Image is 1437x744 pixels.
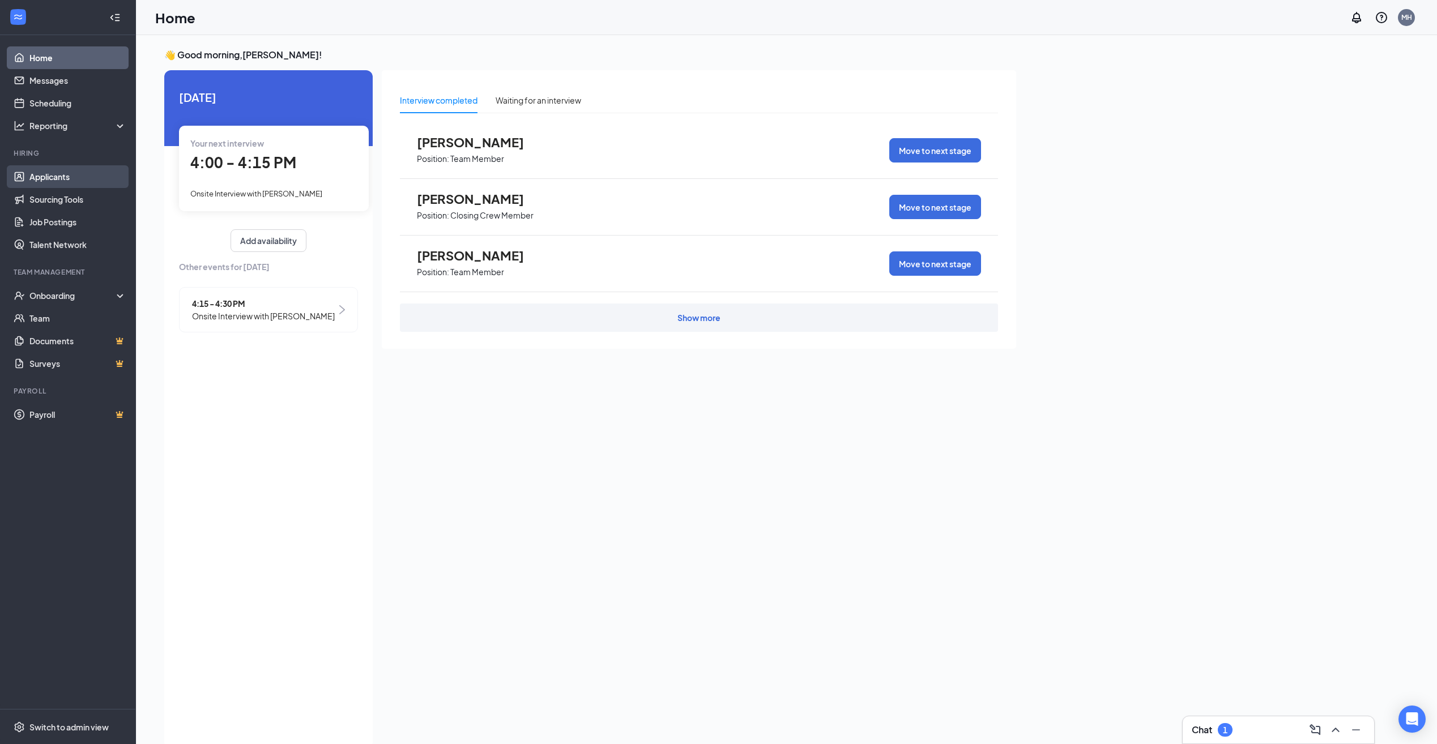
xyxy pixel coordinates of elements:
p: Position: [417,210,449,221]
button: Move to next stage [889,138,981,163]
svg: Analysis [14,120,25,131]
span: Other events for [DATE] [179,260,358,273]
svg: ChevronUp [1329,723,1342,737]
div: Open Intercom Messenger [1398,705,1426,733]
svg: ComposeMessage [1308,723,1322,737]
button: Add availability [231,229,306,252]
h3: 👋 Good morning, [PERSON_NAME] ! [164,49,1016,61]
a: Scheduling [29,92,126,114]
p: Closing Crew Member [450,210,534,221]
svg: WorkstreamLogo [12,11,24,23]
div: Waiting for an interview [496,94,581,106]
a: Messages [29,69,126,92]
button: Move to next stage [889,251,981,276]
div: 1 [1223,725,1227,735]
div: Team Management [14,267,124,277]
div: Interview completed [400,94,477,106]
a: Home [29,46,126,69]
h3: Chat [1192,724,1212,736]
span: [PERSON_NAME] [417,191,541,206]
span: Onsite Interview with [PERSON_NAME] [190,189,322,198]
p: Position: [417,153,449,164]
a: Applicants [29,165,126,188]
a: Team [29,307,126,330]
span: 4:00 - 4:15 PM [190,153,296,172]
svg: Settings [14,721,25,733]
p: Team Member [450,153,504,164]
span: 4:15 - 4:30 PM [192,297,335,310]
button: ChevronUp [1327,721,1345,739]
svg: Collapse [109,12,121,23]
span: [PERSON_NAME] [417,135,541,149]
p: Position: [417,267,449,277]
svg: QuestionInfo [1375,11,1388,24]
svg: Minimize [1349,723,1363,737]
div: Switch to admin view [29,721,109,733]
svg: Notifications [1350,11,1363,24]
button: ComposeMessage [1306,721,1324,739]
a: SurveysCrown [29,352,126,375]
span: Onsite Interview with [PERSON_NAME] [192,310,335,322]
a: Sourcing Tools [29,188,126,211]
a: Talent Network [29,233,126,256]
div: Onboarding [29,290,117,301]
button: Move to next stage [889,195,981,219]
a: DocumentsCrown [29,330,126,352]
span: [DATE] [179,88,358,106]
div: Hiring [14,148,124,158]
p: Team Member [450,267,504,277]
span: [PERSON_NAME] [417,248,541,263]
button: Minimize [1347,721,1365,739]
div: Payroll [14,386,124,396]
div: Show more [677,312,720,323]
a: PayrollCrown [29,403,126,426]
div: Reporting [29,120,127,131]
span: Your next interview [190,138,264,148]
svg: UserCheck [14,290,25,301]
h1: Home [155,8,195,27]
a: Job Postings [29,211,126,233]
div: MH [1401,12,1412,22]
